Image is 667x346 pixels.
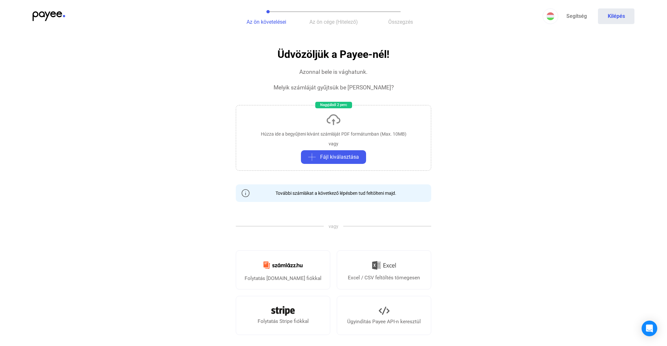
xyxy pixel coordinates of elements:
[347,318,421,326] div: Ügyindítás Payee API-n keresztül
[308,153,316,161] img: plus-grey
[236,296,330,335] a: Folytatás Stripe fiókkal
[299,68,368,76] div: Azonnal bele is vághatunk.
[301,150,366,164] button: plus-greyFájl kiválasztása
[271,190,396,196] div: További számlákat a következő lépésben tud feltölteni majd.
[598,8,634,24] button: Kilépés
[388,19,413,25] span: Összegzés
[315,102,352,108] div: Nagyjából 2 perc
[277,49,390,60] h1: Üdvözöljük a Payee-nél!
[242,189,249,197] img: info-grey-outline
[558,8,595,24] a: Segítség
[258,317,309,325] div: Folytatás Stripe fiókkal
[337,250,431,289] a: Excel / CSV feltöltés tömegesen
[337,296,431,335] a: Ügyindítás Payee API-n keresztül
[379,305,390,316] img: API
[326,112,341,127] img: upload-cloud
[245,274,321,282] div: Folytatás [DOMAIN_NAME] fiókkal
[236,250,330,289] a: Folytatás [DOMAIN_NAME] fiókkal
[260,258,306,273] img: Számlázz.hu
[274,84,394,91] div: Melyik számláját gyűjtsük be [PERSON_NAME]?
[320,153,359,161] span: Fájl kiválasztása
[329,140,338,147] div: vagy
[348,274,420,282] div: Excel / CSV feltöltés tömegesen
[543,8,558,24] button: HU
[324,223,343,230] span: vagy
[247,19,286,25] span: Az ön követelései
[309,19,358,25] span: Az ön cége (Hitelező)
[546,12,554,20] img: HU
[33,11,65,21] img: payee-logo
[372,259,396,272] img: Excel
[642,321,657,336] div: Open Intercom Messenger
[261,131,406,137] div: Húzza ide a begyűjteni kívánt számláját PDF formátumban (Max. 10MB)
[271,306,295,316] img: Stripe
